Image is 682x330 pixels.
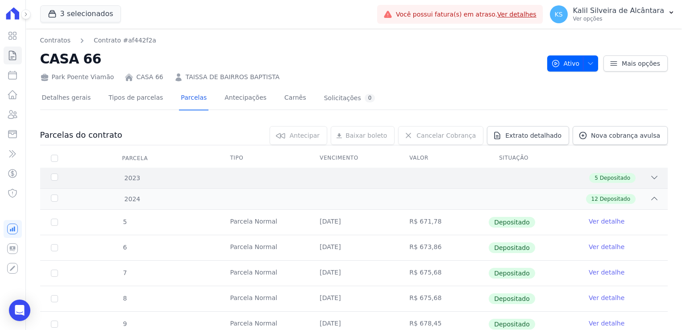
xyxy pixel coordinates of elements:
button: KS Kalil Silveira de Alcântara Ver opções [543,2,682,27]
td: Parcela Normal [219,261,309,286]
a: Solicitações0 [322,87,377,110]
td: Parcela Normal [219,286,309,311]
span: Depositado [489,319,535,330]
a: Ver detalhe [589,217,624,226]
a: Antecipações [223,87,268,110]
span: 5 [122,218,127,225]
span: Depositado [489,268,535,279]
nav: Breadcrumb [40,36,540,45]
button: Ativo [547,55,599,72]
td: [DATE] [309,261,399,286]
h3: Parcelas do contrato [40,130,122,140]
td: [DATE] [309,235,399,260]
input: Só é possível selecionar pagamentos em aberto [51,321,58,328]
a: Ver detalhe [589,319,624,328]
span: Depositado [489,242,535,253]
input: Só é possível selecionar pagamentos em aberto [51,219,58,226]
a: CASA 66 [136,72,163,82]
a: Parcelas [179,87,208,110]
span: Ativo [551,55,580,72]
span: 9 [122,320,127,327]
input: Só é possível selecionar pagamentos em aberto [51,244,58,251]
input: Só é possível selecionar pagamentos em aberto [51,295,58,302]
th: Situação [488,149,578,168]
div: Park Poente Viamão [40,72,114,82]
a: Carnês [283,87,308,110]
input: Só é possível selecionar pagamentos em aberto [51,270,58,277]
a: Ver detalhe [589,293,624,302]
button: 3 selecionados [40,5,121,22]
span: 7 [122,269,127,276]
span: Depositado [600,195,630,203]
span: Extrato detalhado [505,131,561,140]
a: Tipos de parcelas [107,87,165,110]
a: Extrato detalhado [487,126,569,145]
div: 0 [365,94,375,102]
span: Você possui fatura(s) em atraso. [396,10,536,19]
span: 12 [591,195,598,203]
span: 5 [595,174,598,182]
div: Parcela [112,149,159,167]
a: Ver detalhe [589,242,624,251]
td: R$ 675,68 [399,286,488,311]
td: R$ 671,78 [399,210,488,235]
td: Parcela Normal [219,210,309,235]
span: KS [555,11,563,17]
th: Tipo [219,149,309,168]
a: Mais opções [603,55,668,72]
span: 8 [122,295,127,302]
p: Ver opções [573,15,664,22]
td: [DATE] [309,210,399,235]
span: Depositado [600,174,630,182]
th: Valor [399,149,488,168]
td: R$ 675,68 [399,261,488,286]
span: Depositado [489,293,535,304]
span: Nova cobrança avulsa [591,131,660,140]
a: TAISSA DE BAIRROS BAPTISTA [186,72,280,82]
td: Parcela Normal [219,235,309,260]
a: Detalhes gerais [40,87,93,110]
span: Depositado [489,217,535,228]
a: Ver detalhes [497,11,536,18]
td: [DATE] [309,286,399,311]
div: Solicitações [324,94,375,102]
td: R$ 673,86 [399,235,488,260]
span: 6 [122,244,127,251]
a: Contrato #af442f2a [94,36,156,45]
a: Contratos [40,36,71,45]
p: Kalil Silveira de Alcântara [573,6,664,15]
span: Mais opções [622,59,660,68]
a: Nova cobrança avulsa [573,126,668,145]
nav: Breadcrumb [40,36,156,45]
h2: CASA 66 [40,49,540,69]
th: Vencimento [309,149,399,168]
div: Open Intercom Messenger [9,300,30,321]
a: Ver detalhe [589,268,624,277]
